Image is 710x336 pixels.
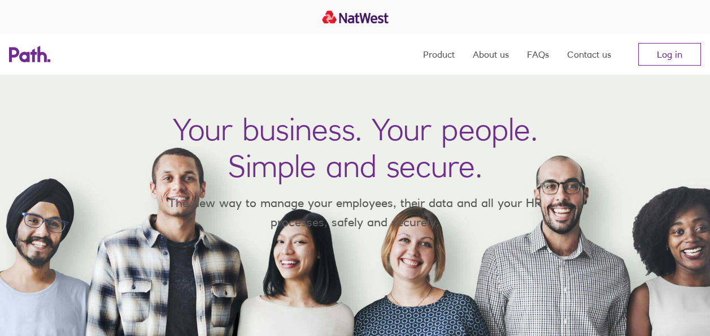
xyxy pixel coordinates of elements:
h1: Your business. Your people. Simple and secure. [173,111,538,184]
a: Product [423,34,455,75]
a: Log in [638,43,701,66]
p: The new way to manage your employees, their data and all your HR processes, safely and securely. [152,193,559,231]
a: FAQs [527,34,549,75]
a: About us [473,34,509,75]
a: Contact us [567,34,611,75]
